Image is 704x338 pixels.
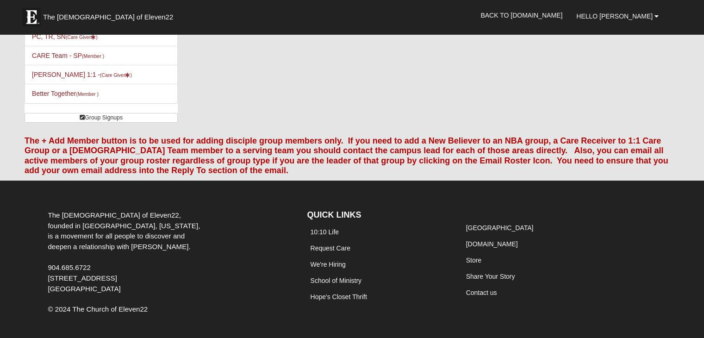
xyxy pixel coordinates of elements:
a: Group Signups [25,113,178,123]
h4: QUICK LINKS [307,210,449,220]
small: (Member ) [76,91,99,97]
span: Hello [PERSON_NAME] [576,13,653,20]
a: CARE Team - SP(Member ) [32,52,104,59]
font: The + Add Member button is to be used for adding disciple group members only. If you need to add ... [25,136,668,175]
a: Better Together(Member ) [32,90,99,97]
a: [GEOGRAPHIC_DATA] [466,224,534,232]
small: (Care Giver ) [100,72,132,78]
a: [PERSON_NAME] 1:1 -(Care Giver) [32,71,132,78]
span: The [DEMOGRAPHIC_DATA] of Eleven22 [43,13,173,22]
a: Hope's Closet Thrift [310,293,367,300]
div: The [DEMOGRAPHIC_DATA] of Eleven22, founded in [GEOGRAPHIC_DATA], [US_STATE], is a movement for a... [41,210,213,294]
a: School of Ministry [310,277,361,284]
a: Store [466,257,481,264]
a: The [DEMOGRAPHIC_DATA] of Eleven22 [18,3,203,26]
span: © 2024 The Church of Eleven22 [48,305,148,313]
img: Eleven22 logo [22,8,41,26]
a: Back to [DOMAIN_NAME] [473,4,569,27]
small: (Member ) [82,53,104,59]
a: Hello [PERSON_NAME] [569,5,666,28]
a: [DOMAIN_NAME] [466,240,518,248]
a: Contact us [466,289,497,296]
a: We're Hiring [310,261,345,268]
small: (Care Giver ) [66,34,98,40]
a: Request Care [310,244,350,252]
a: 10:10 Life [310,228,339,236]
a: Share Your Story [466,273,515,280]
span: [GEOGRAPHIC_DATA] [48,285,120,293]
